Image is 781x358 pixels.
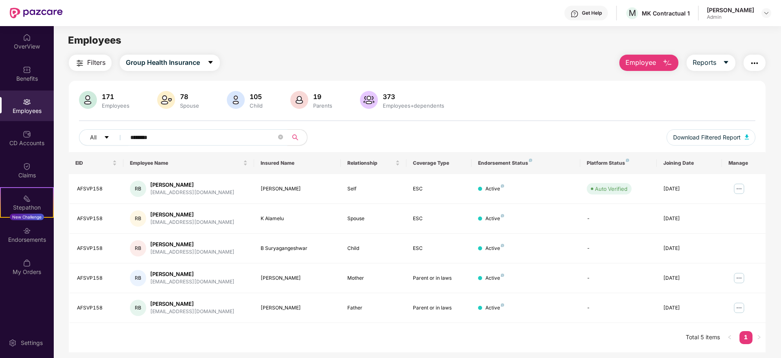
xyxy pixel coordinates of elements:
img: svg+xml;base64,PHN2ZyBpZD0iRW1wbG95ZWVzIiB4bWxucz0iaHR0cDovL3d3dy53My5vcmcvMjAwMC9zdmciIHdpZHRoPS... [23,98,31,106]
button: Download Filtered Report [667,129,755,146]
img: svg+xml;base64,PHN2ZyB4bWxucz0iaHR0cDovL3d3dy53My5vcmcvMjAwMC9zdmciIHdpZHRoPSI4IiBoZWlnaHQ9IjgiIH... [501,214,504,217]
img: svg+xml;base64,PHN2ZyB4bWxucz0iaHR0cDovL3d3dy53My5vcmcvMjAwMC9zdmciIHdpZHRoPSIyNCIgaGVpZ2h0PSIyNC... [75,58,85,68]
div: [DATE] [663,215,715,223]
img: svg+xml;base64,PHN2ZyB4bWxucz0iaHR0cDovL3d3dy53My5vcmcvMjAwMC9zdmciIHhtbG5zOnhsaW5rPSJodHRwOi8vd3... [79,91,97,109]
div: [DATE] [663,185,715,193]
div: [EMAIL_ADDRESS][DOMAIN_NAME] [150,189,235,197]
span: search [287,134,303,141]
div: AFSVP158 [77,274,117,282]
img: svg+xml;base64,PHN2ZyB4bWxucz0iaHR0cDovL3d3dy53My5vcmcvMjAwMC9zdmciIHdpZHRoPSI4IiBoZWlnaHQ9IjgiIH... [501,184,504,188]
div: Parent or in laws [413,274,465,282]
img: svg+xml;base64,PHN2ZyB4bWxucz0iaHR0cDovL3d3dy53My5vcmcvMjAwMC9zdmciIHhtbG5zOnhsaW5rPSJodHRwOi8vd3... [157,91,175,109]
span: M [629,8,636,18]
div: AFSVP158 [77,304,117,312]
div: AFSVP158 [77,245,117,252]
div: [PERSON_NAME] [150,241,235,248]
div: Self [347,185,399,193]
div: B Suryagangeshwar [261,245,335,252]
div: Child [347,245,399,252]
img: svg+xml;base64,PHN2ZyB4bWxucz0iaHR0cDovL3d3dy53My5vcmcvMjAwMC9zdmciIHdpZHRoPSI4IiBoZWlnaHQ9IjgiIH... [501,303,504,307]
div: RB [130,210,146,227]
div: [EMAIL_ADDRESS][DOMAIN_NAME] [150,248,235,256]
div: Spouse [347,215,399,223]
div: Active [485,245,504,252]
img: svg+xml;base64,PHN2ZyB4bWxucz0iaHR0cDovL3d3dy53My5vcmcvMjAwMC9zdmciIHhtbG5zOnhsaW5rPSJodHRwOi8vd3... [745,135,749,139]
div: New Challenge [10,214,44,220]
div: [DATE] [663,274,715,282]
img: svg+xml;base64,PHN2ZyB4bWxucz0iaHR0cDovL3d3dy53My5vcmcvMjAwMC9zdmciIHdpZHRoPSIyNCIgaGVpZ2h0PSIyNC... [750,58,759,68]
li: Total 5 items [686,331,720,344]
div: Active [485,304,504,312]
div: Parent or in laws [413,304,465,312]
div: Employees+dependents [381,102,446,109]
span: Download Filtered Report [673,133,741,142]
th: Joining Date [657,152,722,174]
td: - [580,263,656,293]
img: svg+xml;base64,PHN2ZyB4bWxucz0iaHR0cDovL3d3dy53My5vcmcvMjAwMC9zdmciIHdpZHRoPSI4IiBoZWlnaHQ9IjgiIH... [501,244,504,247]
div: AFSVP158 [77,215,117,223]
button: Allcaret-down [79,129,129,146]
div: [DATE] [663,245,715,252]
div: Active [485,274,504,282]
span: Employee Name [130,160,241,166]
th: Relationship [341,152,406,174]
div: RB [130,300,146,316]
img: svg+xml;base64,PHN2ZyBpZD0iRW5kb3JzZW1lbnRzIiB4bWxucz0iaHR0cDovL3d3dy53My5vcmcvMjAwMC9zdmciIHdpZH... [23,227,31,235]
span: left [727,335,732,340]
div: Active [485,215,504,223]
div: Employees [100,102,131,109]
span: caret-down [207,59,214,66]
img: svg+xml;base64,PHN2ZyB4bWxucz0iaHR0cDovL3d3dy53My5vcmcvMjAwMC9zdmciIHdpZHRoPSI4IiBoZWlnaHQ9IjgiIH... [529,159,532,162]
li: Next Page [752,331,766,344]
div: [PERSON_NAME] [150,181,235,189]
img: svg+xml;base64,PHN2ZyBpZD0iQ0RfQWNjb3VudHMiIGRhdGEtbmFtZT0iQ0QgQWNjb3VudHMiIHhtbG5zPSJodHRwOi8vd3... [23,130,31,138]
img: New Pazcare Logo [10,8,63,18]
div: K Alamelu [261,215,335,223]
div: [PERSON_NAME] [150,300,235,308]
div: [PERSON_NAME] [150,211,235,219]
div: [PERSON_NAME] [261,274,335,282]
div: Active [485,185,504,193]
td: - [580,234,656,263]
div: Spouse [178,102,201,109]
button: Group Health Insurancecaret-down [120,55,220,71]
div: 78 [178,93,201,101]
img: svg+xml;base64,PHN2ZyBpZD0iSG9tZSIgeG1sbnM9Imh0dHA6Ly93d3cudzMub3JnLzIwMDAvc3ZnIiB3aWR0aD0iMjAiIG... [23,33,31,42]
div: Father [347,304,399,312]
img: svg+xml;base64,PHN2ZyBpZD0iRHJvcGRvd24tMzJ4MzIiIHhtbG5zPSJodHRwOi8vd3d3LnczLm9yZy8yMDAwL3N2ZyIgd2... [763,10,770,16]
img: manageButton [733,301,746,314]
span: All [90,133,97,142]
div: Auto Verified [595,185,627,193]
div: 105 [248,93,264,101]
img: svg+xml;base64,PHN2ZyBpZD0iTXlfT3JkZXJzIiBkYXRhLW5hbWU9Ik15IE9yZGVycyIgeG1sbnM9Imh0dHA6Ly93d3cudz... [23,259,31,267]
th: Insured Name [254,152,341,174]
div: [EMAIL_ADDRESS][DOMAIN_NAME] [150,278,235,286]
div: [EMAIL_ADDRESS][DOMAIN_NAME] [150,308,235,316]
button: search [287,129,307,146]
button: right [752,331,766,344]
div: Child [248,102,264,109]
span: Reports [693,57,716,68]
div: 373 [381,93,446,101]
span: Employee [625,57,656,68]
th: Employee Name [123,152,254,174]
div: Stepathon [1,203,53,212]
div: RB [130,270,146,286]
span: caret-down [104,135,110,141]
div: ESC [413,185,465,193]
span: close-circle [278,135,283,139]
div: Admin [707,14,754,20]
div: 19 [312,93,334,101]
span: Relationship [347,160,393,166]
div: Endorsement Status [478,160,574,166]
div: [DATE] [663,304,715,312]
button: left [723,331,736,344]
div: [PERSON_NAME] [707,6,754,14]
img: svg+xml;base64,PHN2ZyB4bWxucz0iaHR0cDovL3d3dy53My5vcmcvMjAwMC9zdmciIHdpZHRoPSI4IiBoZWlnaHQ9IjgiIH... [626,159,629,162]
div: [PERSON_NAME] [261,185,335,193]
th: Manage [722,152,766,174]
td: - [580,204,656,234]
div: Platform Status [587,160,650,166]
img: svg+xml;base64,PHN2ZyB4bWxucz0iaHR0cDovL3d3dy53My5vcmcvMjAwMC9zdmciIHdpZHRoPSI4IiBoZWlnaHQ9IjgiIH... [501,274,504,277]
th: EID [69,152,123,174]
